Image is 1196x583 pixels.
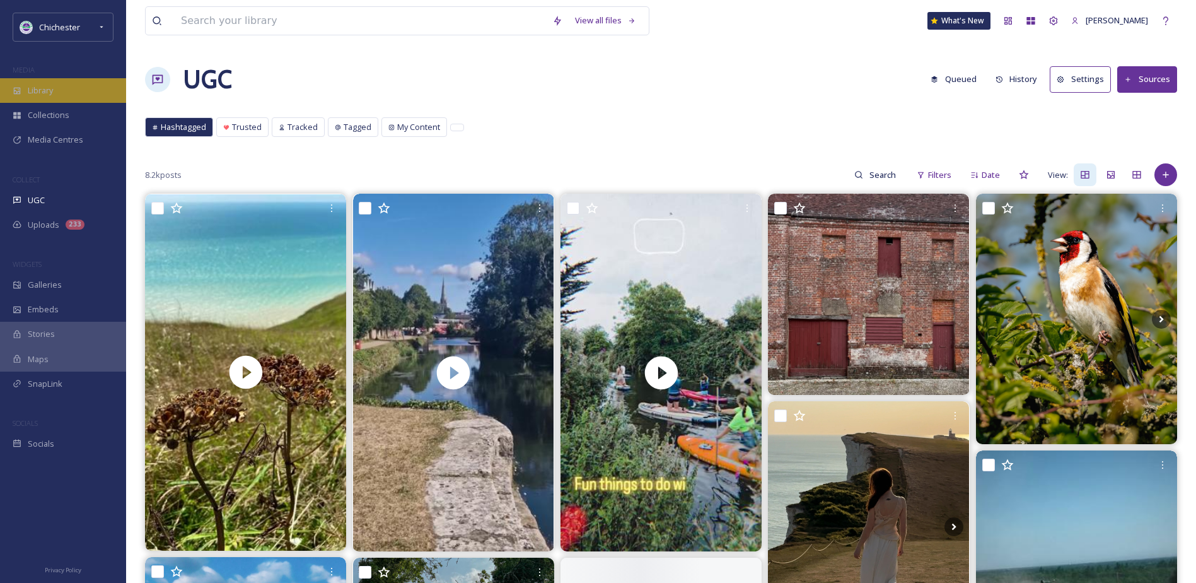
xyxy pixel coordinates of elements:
span: MEDIA [13,65,35,74]
span: Galleries [28,279,62,291]
span: Privacy Policy [45,566,81,574]
span: Media Centres [28,134,83,146]
span: Library [28,85,53,97]
video: Fun things to do with the family. #paddleboardlessons #chichestercanal #familyfun #goodtimes #sel... [560,194,762,551]
img: Logo_of_Chichester_District_Council.png [20,21,33,33]
span: 8.2k posts [145,169,182,181]
video: 📍Chichester Canal A linear walk between Chichester City Centre and Chichester Marina Get a step-b... [353,194,554,551]
img: thumbnail [145,194,346,551]
a: Queued [924,67,989,91]
span: Maps [28,353,49,365]
span: View: [1048,169,1068,181]
img: Today’s #worldphotographyday … the doors on this building caught my eye while I was out cycling i... [768,194,969,395]
span: SOCIALS [13,418,38,428]
span: WIDGETS [13,259,42,269]
span: Date [982,169,1000,181]
a: What's New [927,12,990,30]
input: Search [863,162,904,187]
a: Settings [1050,66,1117,92]
span: Tracked [287,121,318,133]
img: thumbnail [353,194,554,551]
img: In light of it being national photography day thought we should share some of the brilliant photo... [976,194,1177,444]
span: Filters [928,169,951,181]
a: [PERSON_NAME] [1065,8,1154,33]
span: COLLECT [13,175,40,184]
span: Hashtagged [161,121,206,133]
button: Sources [1117,66,1177,92]
img: thumbnail [560,194,762,551]
span: Chichester [39,21,80,33]
div: 233 [66,220,84,230]
span: Embeds [28,303,59,315]
span: Collections [28,109,69,121]
a: History [989,67,1050,91]
button: History [989,67,1044,91]
span: Tagged [344,121,371,133]
span: SnapLink [28,378,62,390]
video: Coasting. The new back yard. #eastbourne #southdowns #southdownsway #meadsvillage #sevensisters #... [145,194,346,551]
span: Trusted [232,121,262,133]
span: My Content [397,121,440,133]
a: Privacy Policy [45,562,81,577]
span: Socials [28,438,54,450]
span: Uploads [28,219,59,231]
span: Stories [28,328,55,340]
button: Queued [924,67,983,91]
input: Search your library [175,7,546,35]
span: UGC [28,194,45,206]
a: UGC [183,61,232,98]
a: View all files [569,8,642,33]
button: Settings [1050,66,1111,92]
span: [PERSON_NAME] [1086,15,1148,26]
